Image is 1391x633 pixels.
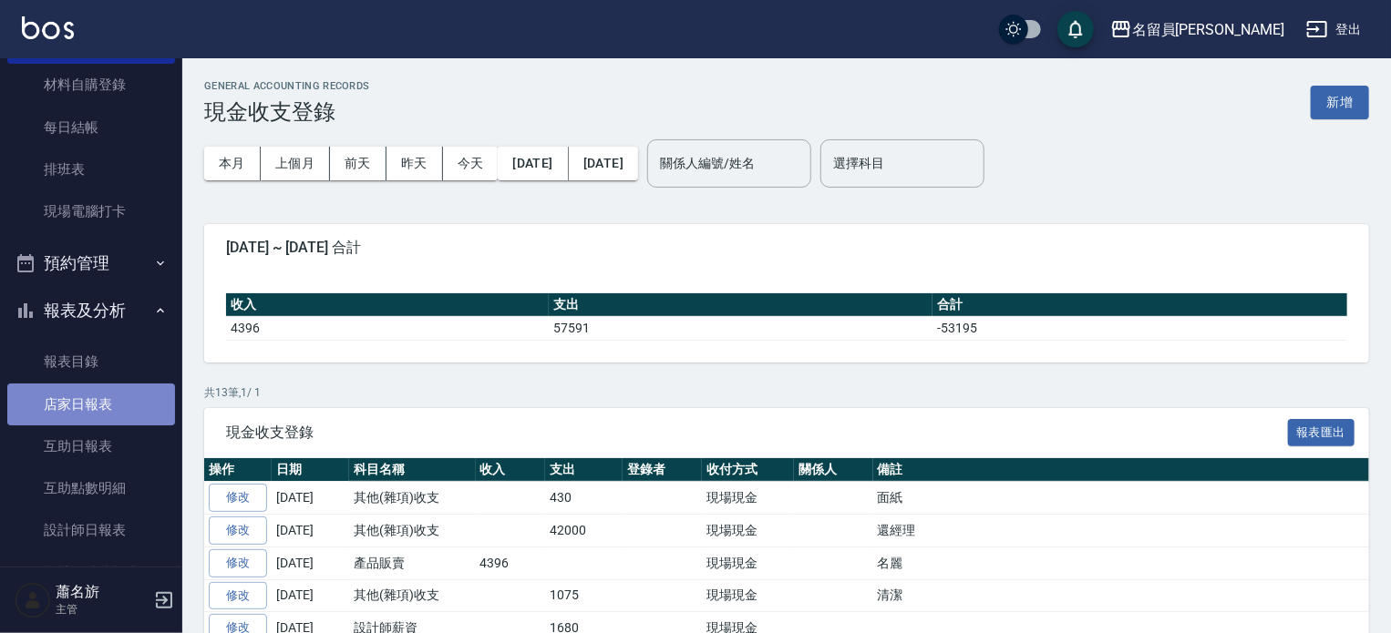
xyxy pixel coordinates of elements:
td: 4396 [476,546,546,579]
a: 報表目錄 [7,341,175,383]
td: [DATE] [272,515,349,547]
button: [DATE] [569,147,638,180]
td: 面紙 [873,482,1389,515]
td: 產品販賣 [349,546,476,579]
th: 備註 [873,458,1389,482]
button: 報表及分析 [7,287,175,334]
th: 合計 [932,293,1347,317]
a: 店家日報表 [7,383,175,425]
a: 互助日報表 [7,425,175,467]
th: 收入 [476,458,546,482]
h2: GENERAL ACCOUNTING RECORDS [204,80,370,92]
th: 操作 [204,458,272,482]
th: 科目名稱 [349,458,476,482]
a: 新增 [1311,93,1369,110]
img: Logo [22,16,74,39]
th: 支出 [549,293,932,317]
a: 設計師日報表 [7,509,175,551]
p: 共 13 筆, 1 / 1 [204,384,1369,401]
button: save [1057,11,1094,47]
a: 每日結帳 [7,107,175,148]
a: 修改 [209,549,267,577]
td: 還經理 [873,515,1389,547]
button: 上個月 [261,147,330,180]
th: 日期 [272,458,349,482]
h3: 現金收支登錄 [204,99,370,125]
td: 其他(雜項)收支 [349,515,476,547]
button: [DATE] [498,147,568,180]
button: 本月 [204,147,261,180]
td: 430 [545,482,623,515]
td: 4396 [226,316,549,340]
th: 支出 [545,458,623,482]
th: 收入 [226,293,549,317]
td: 42000 [545,515,623,547]
button: 今天 [443,147,499,180]
a: 互助點數明細 [7,467,175,509]
button: 昨天 [386,147,443,180]
a: 修改 [209,484,267,512]
button: 預約管理 [7,240,175,287]
td: 現場現金 [702,482,794,515]
button: 名留員[PERSON_NAME] [1103,11,1292,48]
button: 新增 [1311,86,1369,119]
button: 登出 [1299,13,1369,46]
p: 主管 [56,601,149,618]
h5: 蕭名旂 [56,583,149,601]
button: 報表匯出 [1288,419,1355,447]
a: 現場電腦打卡 [7,190,175,232]
td: 現場現金 [702,579,794,612]
a: 修改 [209,582,267,610]
span: 現金收支登錄 [226,424,1288,442]
td: 其他(雜項)收支 [349,482,476,515]
th: 登錄者 [623,458,702,482]
td: [DATE] [272,482,349,515]
td: [DATE] [272,579,349,612]
a: 材料自購登錄 [7,64,175,106]
td: 1075 [545,579,623,612]
span: [DATE] ~ [DATE] 合計 [226,239,1347,257]
div: 名留員[PERSON_NAME] [1132,18,1284,41]
th: 收付方式 [702,458,794,482]
a: 設計師抽成報表 [7,552,175,594]
th: 關係人 [794,458,873,482]
a: 排班表 [7,148,175,190]
td: 名麗 [873,546,1389,579]
td: 57591 [549,316,932,340]
td: -53195 [932,316,1347,340]
a: 修改 [209,516,267,545]
td: 現場現金 [702,515,794,547]
td: [DATE] [272,546,349,579]
td: 其他(雜項)收支 [349,579,476,612]
td: 現場現金 [702,546,794,579]
button: 前天 [330,147,386,180]
td: 清潔 [873,579,1389,612]
img: Person [15,582,51,618]
a: 報表匯出 [1288,423,1355,440]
